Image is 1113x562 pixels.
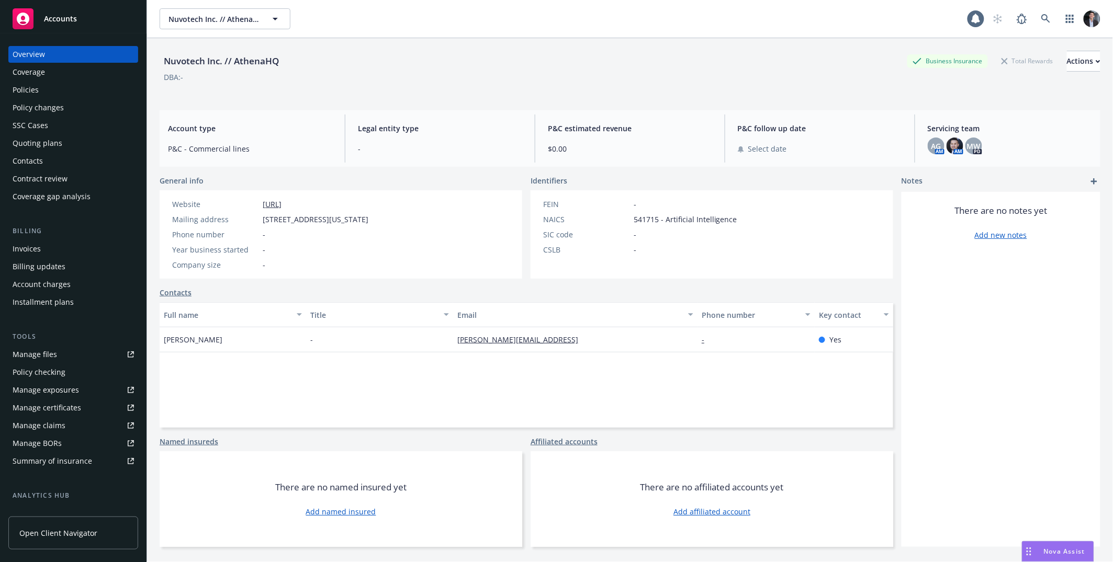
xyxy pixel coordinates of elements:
[1084,10,1100,27] img: photo
[1022,542,1036,561] div: Drag to move
[13,276,71,293] div: Account charges
[829,334,841,345] span: Yes
[1067,51,1100,72] button: Actions
[13,170,68,187] div: Contract review
[168,143,332,154] span: P&C - Commercial lines
[44,15,77,23] span: Accounts
[8,64,138,81] a: Coverage
[928,123,1092,134] span: Servicing team
[160,175,204,186] span: General info
[358,143,522,154] span: -
[8,490,138,501] div: Analytics hub
[8,294,138,311] a: Installment plans
[8,453,138,469] a: Summary of insurance
[8,4,138,33] a: Accounts
[548,143,712,154] span: $0.00
[8,346,138,363] a: Manage files
[907,54,988,67] div: Business Insurance
[531,436,598,447] a: Affiliated accounts
[634,229,636,240] span: -
[975,230,1027,240] a: Add new notes
[160,302,306,327] button: Full name
[543,214,629,225] div: NAICS
[306,506,376,517] a: Add named insured
[1036,8,1056,29] a: Search
[531,175,567,186] span: Identifiers
[8,226,138,236] div: Billing
[543,244,629,255] div: CSLB
[8,240,138,257] a: Invoices
[1011,8,1032,29] a: Report a Bug
[8,135,138,152] a: Quoting plans
[8,153,138,169] a: Contacts
[543,229,629,240] div: SIC code
[168,14,259,25] span: Nuvotech Inc. // AthenaHQ
[453,302,698,327] button: Email
[955,204,1048,217] span: There are no notes yet
[13,435,62,452] div: Manage BORs
[13,258,65,275] div: Billing updates
[947,137,963,154] img: photo
[13,346,57,363] div: Manage files
[673,506,750,517] a: Add affiliated account
[8,435,138,452] a: Manage BORs
[13,99,64,116] div: Policy changes
[172,229,258,240] div: Phone number
[1060,8,1081,29] a: Switch app
[13,188,91,205] div: Coverage gap analysis
[1088,175,1100,188] a: add
[640,481,784,494] span: There are no affiliated accounts yet
[13,505,99,522] div: Loss summary generator
[13,46,45,63] div: Overview
[8,188,138,205] a: Coverage gap analysis
[306,302,453,327] button: Title
[931,141,941,152] span: AG
[13,399,81,416] div: Manage certificates
[13,382,79,398] div: Manage exposures
[164,334,222,345] span: [PERSON_NAME]
[13,135,62,152] div: Quoting plans
[702,335,713,345] a: -
[8,399,138,416] a: Manage certificates
[164,309,290,320] div: Full name
[160,287,192,298] a: Contacts
[160,436,218,447] a: Named insureds
[310,334,313,345] span: -
[1067,51,1100,71] div: Actions
[263,199,282,209] a: [URL]
[160,54,283,68] div: Nuvotech Inc. // AthenaHQ
[996,54,1059,67] div: Total Rewards
[8,99,138,116] a: Policy changes
[310,309,437,320] div: Title
[8,276,138,293] a: Account charges
[698,302,815,327] button: Phone number
[543,199,629,210] div: FEIN
[457,335,587,345] a: [PERSON_NAME][EMAIL_ADDRESS]
[13,364,65,381] div: Policy checking
[13,64,45,81] div: Coverage
[160,8,290,29] button: Nuvotech Inc. // AthenaHQ
[19,527,97,538] span: Open Client Navigator
[275,481,407,494] span: There are no named insured yet
[168,123,332,134] span: Account type
[8,117,138,134] a: SSC Cases
[902,175,923,188] span: Notes
[8,258,138,275] a: Billing updates
[263,259,265,270] span: -
[172,199,258,210] div: Website
[702,309,799,320] div: Phone number
[13,117,48,134] div: SSC Cases
[13,82,39,98] div: Policies
[263,214,368,225] span: [STREET_ADDRESS][US_STATE]
[8,82,138,98] a: Policies
[172,259,258,270] div: Company size
[263,244,265,255] span: -
[8,505,138,522] a: Loss summary generator
[8,382,138,398] a: Manage exposures
[987,8,1008,29] a: Start snowing
[13,153,43,169] div: Contacts
[8,331,138,342] div: Tools
[13,294,74,311] div: Installment plans
[263,229,265,240] span: -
